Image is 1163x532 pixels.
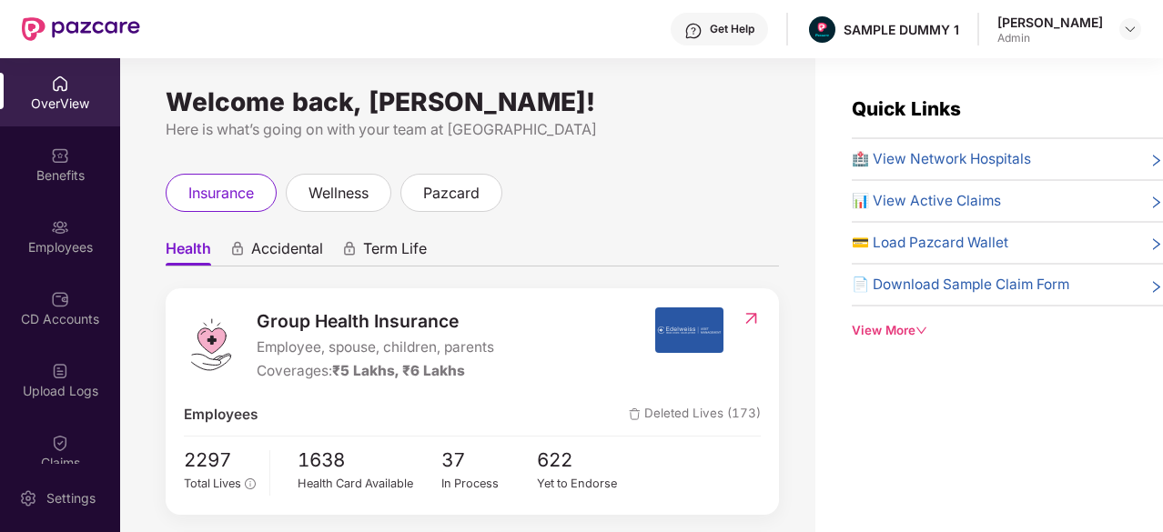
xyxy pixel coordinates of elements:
[51,290,69,308] img: svg+xml;base64,PHN2ZyBpZD0iQ0RfQWNjb3VudHMiIGRhdGEtbmFtZT0iQ0QgQWNjb3VudHMiIHhtbG5zPSJodHRwOi8vd3...
[844,21,959,38] div: SAMPLE DUMMY 1
[710,22,754,36] div: Get Help
[19,489,37,507] img: svg+xml;base64,PHN2ZyBpZD0iU2V0dGluZy0yMHgyMCIgeG1sbnM9Imh0dHA6Ly93d3cudzMub3JnLzIwMDAvc3ZnIiB3aW...
[1149,152,1163,170] span: right
[166,239,211,266] span: Health
[22,17,140,41] img: New Pazcare Logo
[997,31,1103,45] div: Admin
[51,362,69,380] img: svg+xml;base64,PHN2ZyBpZD0iVXBsb2FkX0xvZ3MiIGRhdGEtbmFtZT0iVXBsb2FkIExvZ3MiIHhtbG5zPSJodHRwOi8vd3...
[742,309,761,327] img: RedirectIcon
[537,475,633,493] div: Yet to Endorse
[423,182,480,205] span: pazcard
[332,362,465,379] span: ₹5 Lakhs, ₹6 Lakhs
[51,146,69,165] img: svg+xml;base64,PHN2ZyBpZD0iQmVuZWZpdHMiIHhtbG5zPSJodHRwOi8vd3d3LnczLm9yZy8yMDAwL3N2ZyIgd2lkdGg9Ij...
[257,336,494,358] span: Employee, spouse, children, parents
[166,95,779,109] div: Welcome back, [PERSON_NAME]!
[257,360,494,382] div: Coverages:
[1149,277,1163,296] span: right
[852,190,1001,212] span: 📊 View Active Claims
[341,241,358,257] div: animation
[629,404,761,426] span: Deleted Lives (173)
[1149,236,1163,254] span: right
[441,446,538,476] span: 37
[184,446,256,476] span: 2297
[441,475,538,493] div: In Process
[184,317,238,372] img: logo
[257,307,494,335] span: Group Health Insurance
[51,434,69,452] img: svg+xml;base64,PHN2ZyBpZD0iQ2xhaW0iIHhtbG5zPSJodHRwOi8vd3d3LnczLm9yZy8yMDAwL3N2ZyIgd2lkdGg9IjIwIi...
[1149,194,1163,212] span: right
[251,239,323,266] span: Accidental
[655,307,723,353] img: insurerIcon
[852,232,1008,254] span: 💳 Load Pazcard Wallet
[245,478,255,488] span: info-circle
[51,218,69,236] img: svg+xml;base64,PHN2ZyBpZD0iRW1wbG95ZWVzIiB4bWxucz0iaHR0cDovL3d3dy53My5vcmcvMjAwMC9zdmciIHdpZHRoPS...
[51,75,69,93] img: svg+xml;base64,PHN2ZyBpZD0iSG9tZSIgeG1sbnM9Imh0dHA6Ly93d3cudzMub3JnLzIwMDAvc3ZnIiB3aWR0aD0iMjAiIG...
[166,118,779,141] div: Here is what’s going on with your team at [GEOGRAPHIC_DATA]
[684,22,703,40] img: svg+xml;base64,PHN2ZyBpZD0iSGVscC0zMngzMiIgeG1sbnM9Imh0dHA6Ly93d3cudzMub3JnLzIwMDAvc3ZnIiB3aWR0aD...
[809,16,835,43] img: Pazcare_Alternative_logo-01-01.png
[308,182,369,205] span: wellness
[537,446,633,476] span: 622
[298,475,441,493] div: Health Card Available
[629,408,641,420] img: deleteIcon
[188,182,254,205] span: insurance
[298,446,441,476] span: 1638
[1123,22,1138,36] img: svg+xml;base64,PHN2ZyBpZD0iRHJvcGRvd24tMzJ4MzIiIHhtbG5zPSJodHRwOi8vd3d3LnczLm9yZy8yMDAwL3N2ZyIgd2...
[363,239,427,266] span: Term Life
[915,325,927,336] span: down
[852,274,1069,296] span: 📄 Download Sample Claim Form
[852,321,1163,340] div: View More
[184,477,241,490] span: Total Lives
[997,14,1103,31] div: [PERSON_NAME]
[41,489,101,507] div: Settings
[852,97,961,120] span: Quick Links
[852,148,1031,170] span: 🏥 View Network Hospitals
[184,404,258,426] span: Employees
[229,241,246,257] div: animation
